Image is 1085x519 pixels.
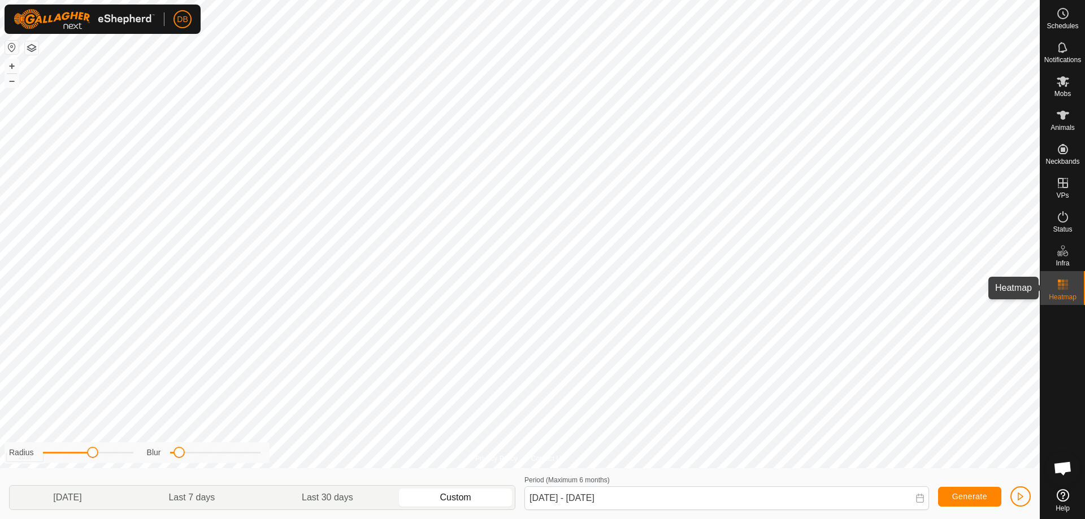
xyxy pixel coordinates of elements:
span: Notifications [1044,56,1081,63]
button: – [5,74,19,88]
button: + [5,59,19,73]
span: Help [1056,505,1070,512]
a: Help [1040,485,1085,516]
span: Status [1053,226,1072,233]
img: Gallagher Logo [14,9,155,29]
span: Neckbands [1045,158,1079,165]
a: Contact Us [531,453,565,464]
button: Reset Map [5,41,19,54]
a: Privacy Policy [475,453,518,464]
label: Radius [9,447,34,459]
span: [DATE] [53,491,81,504]
a: Open chat [1046,451,1080,485]
button: Generate [938,487,1001,507]
span: VPs [1056,192,1069,199]
button: Map Layers [25,41,38,55]
span: Schedules [1047,23,1078,29]
span: Last 7 days [168,491,215,504]
span: Heatmap [1049,294,1077,300]
span: Animals [1051,124,1075,131]
span: Custom [440,491,471,504]
span: Infra [1056,260,1069,267]
label: Blur [147,447,161,459]
label: Period (Maximum 6 months) [524,476,610,484]
span: Generate [952,492,987,501]
span: DB [177,14,188,25]
span: Mobs [1054,90,1071,97]
span: Last 30 days [302,491,353,504]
